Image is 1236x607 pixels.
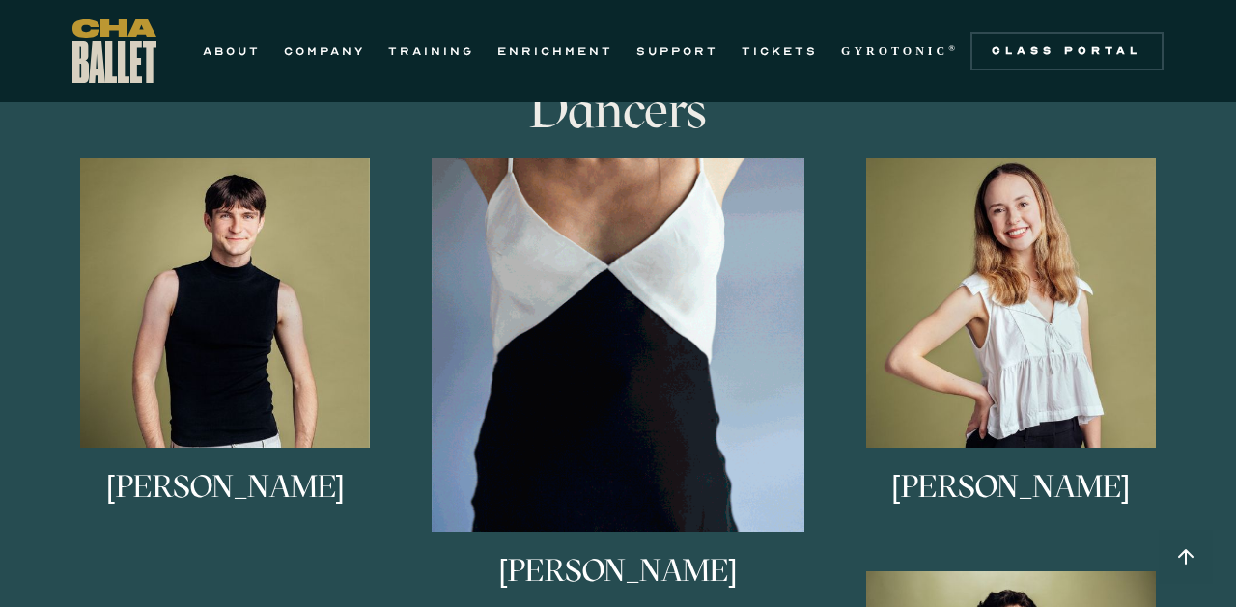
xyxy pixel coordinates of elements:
[841,44,948,58] strong: GYROTONIC
[284,40,365,63] a: COMPANY
[72,19,156,83] a: home
[891,471,1130,535] h3: [PERSON_NAME]
[388,40,474,63] a: TRAINING
[841,40,959,63] a: GYROTONIC®
[948,43,959,53] sup: ®
[970,32,1164,70] a: Class Portal
[742,40,818,63] a: TICKETS
[636,40,718,63] a: SUPPORT
[304,81,932,139] h3: Dancers
[497,40,613,63] a: ENRICHMENT
[203,40,261,63] a: ABOUT
[982,43,1152,59] div: Class Portal
[106,471,345,535] h3: [PERSON_NAME]
[39,158,412,542] a: [PERSON_NAME]
[824,158,1197,542] a: [PERSON_NAME]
